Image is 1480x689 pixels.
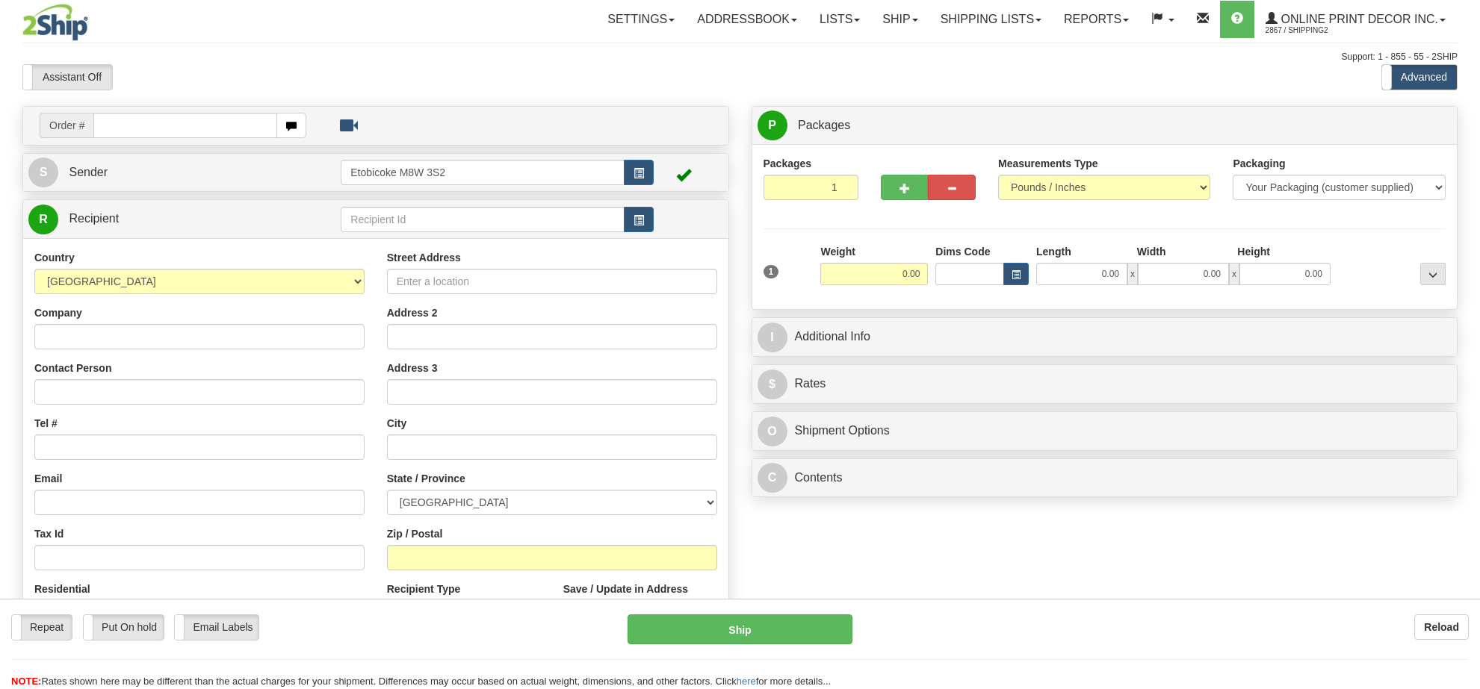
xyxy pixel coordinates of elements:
[1424,621,1459,633] b: Reload
[563,582,717,611] label: Save / Update in Address Book
[808,1,871,38] a: Lists
[387,361,438,375] label: Address 3
[11,676,41,687] span: NOTE:
[22,51,1458,63] div: Support: 1 - 855 - 55 - 2SHIP
[1137,244,1166,259] label: Width
[1053,1,1140,38] a: Reports
[387,471,465,486] label: State / Province
[1233,156,1285,171] label: Packaging
[387,582,461,596] label: Recipient Type
[28,205,58,234] span: R
[1278,13,1438,25] span: Online Print Decor Inc.
[929,1,1053,38] a: Shipping lists
[1266,23,1378,38] span: 2867 / Shipping2
[28,158,58,187] span: S
[69,212,119,225] span: Recipient
[758,110,1452,141] a: P Packages
[764,156,812,171] label: Packages
[387,305,438,320] label: Address 2
[758,369,1452,399] a: $Rates
[34,416,58,431] label: Tel #
[387,416,406,431] label: City
[758,110,787,140] span: P
[1414,614,1469,640] button: Reload
[758,370,787,399] span: $
[1446,268,1479,420] iframe: chat widget
[12,615,72,639] label: Repeat
[387,526,443,541] label: Zip / Postal
[34,361,111,375] label: Contact Person
[34,582,90,596] label: Residential
[935,244,990,259] label: Dims Code
[1254,1,1457,38] a: Online Print Decor Inc. 2867 / Shipping2
[758,463,1452,493] a: CContents
[798,119,850,131] span: Packages
[1127,263,1138,285] span: x
[871,1,929,38] a: Ship
[758,416,1452,446] a: OShipment Options
[28,158,341,188] a: S Sender
[175,615,258,639] label: Email Labels
[1229,263,1239,285] span: x
[40,113,93,138] span: Order #
[341,207,624,232] input: Recipient Id
[596,1,686,38] a: Settings
[69,166,108,178] span: Sender
[758,322,1452,352] a: IAdditional Info
[1420,263,1446,285] div: ...
[820,244,855,259] label: Weight
[34,526,64,541] label: Tax Id
[1237,244,1270,259] label: Height
[84,615,163,639] label: Put On hold
[628,614,852,644] button: Ship
[758,322,787,352] span: I
[34,305,82,320] label: Company
[758,463,787,493] span: C
[23,65,112,89] label: Assistant Off
[387,250,461,265] label: Street Address
[764,265,779,278] span: 1
[758,417,787,446] span: O
[22,4,88,41] img: logo2867.jpg
[341,160,624,185] input: Sender Id
[34,471,62,486] label: Email
[686,1,808,38] a: Addressbook
[1382,65,1457,89] label: Advanced
[34,250,75,265] label: Country
[387,269,717,294] input: Enter a location
[28,204,306,234] a: R Recipient
[737,676,756,687] a: here
[1036,244,1071,259] label: Length
[998,156,1098,171] label: Measurements Type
